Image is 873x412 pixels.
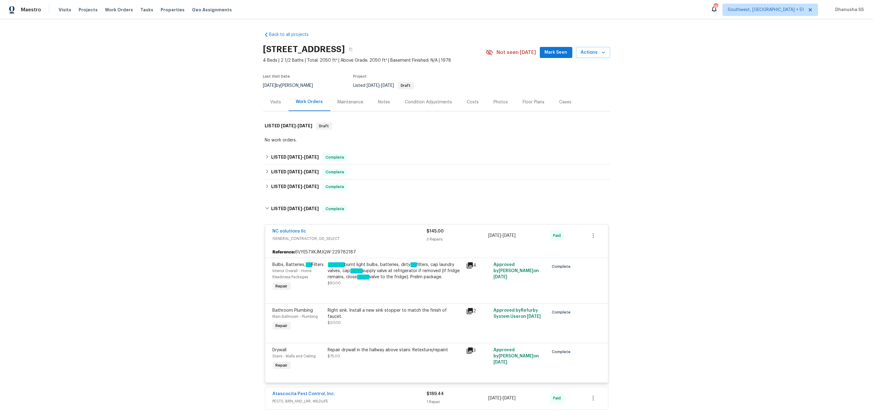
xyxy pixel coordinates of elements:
em: AC [306,262,312,267]
div: LISTED [DATE]-[DATE]Complete [263,165,610,179]
span: [DATE] [367,83,380,88]
span: [DATE] [503,233,516,238]
span: $189.44 [427,392,444,396]
div: Repair drywall in the hallway above stairs. Retexture/repaint [328,347,462,353]
div: LISTED [DATE]-[DATE]Complete [263,150,610,165]
span: Repair [273,283,290,289]
span: [DATE] [304,155,319,159]
div: Work Orders [296,99,323,105]
span: Dhanusha SS [833,7,864,13]
span: Maestro [21,7,41,13]
span: Complete [552,264,573,270]
span: PESTS, BRN_AND_LRR, WILDLIFE [273,398,427,404]
span: $20.00 [328,321,341,325]
h6: LISTED [271,154,319,161]
span: Interior Overall - Home Readiness Packages [273,269,312,279]
div: Maintenance [338,99,364,105]
span: [DATE] [488,396,501,400]
span: [DATE] [287,184,302,189]
div: Notes [378,99,390,105]
span: Approved by Refurby System User on [493,308,541,319]
span: Paid [553,233,563,239]
a: NC solutions llc [273,229,306,233]
span: - [281,124,313,128]
span: - [488,395,516,401]
div: 2 [466,307,490,315]
span: Work Orders [105,7,133,13]
span: Mark Seen [545,49,567,56]
h6: LISTED [271,205,319,213]
div: LISTED [DATE]-[DATE]Complete [263,179,610,194]
div: Cases [559,99,572,105]
span: [DATE] [493,360,507,364]
div: 4 [466,262,490,269]
h6: LISTED [265,122,313,130]
div: 6VYE57XKJMJQW-229782187 [265,247,608,258]
em: water [350,268,363,273]
span: [DATE] [503,396,516,400]
span: $75.00 [328,354,341,358]
span: 4 Beds | 2 1/2 Baths | Total: 2050 ft² | Above Grade: 2050 ft² | Basement Finished: N/A | 1978 [263,57,486,64]
div: Visits [271,99,281,105]
span: $145.00 [427,229,444,233]
button: Mark Seen [540,47,572,58]
span: - [287,155,319,159]
span: Properties [161,7,185,13]
div: Right sink. Install a new sink stopper to match the finish of faucet. [328,307,462,320]
div: Condition Adjustments [405,99,452,105]
span: Main Bathroom - Plumbing [273,315,318,318]
button: Copy Address [345,44,356,55]
div: 740 [714,4,718,10]
span: Tasks [140,8,153,12]
span: [DATE] [381,83,394,88]
span: [DATE] [304,206,319,211]
div: by [PERSON_NAME] [263,82,321,89]
div: No work orders. [265,137,608,143]
span: Last Visit Date [263,75,290,78]
div: LISTED [DATE]-[DATE]Complete [263,199,610,219]
span: Geo Assignments [192,7,232,13]
span: Listed [353,83,414,88]
b: Reference: [273,249,295,255]
span: Draft [317,123,332,129]
span: [DATE] [298,124,313,128]
span: Drywall [273,348,287,352]
span: [DATE] [304,184,319,189]
span: Complete [552,309,573,315]
em: AC [411,262,417,267]
span: - [367,83,394,88]
span: Approved by [PERSON_NAME] on [493,263,539,279]
div: Floor Plans [523,99,545,105]
span: Bulbs, Batteries, Filters [273,262,324,267]
span: - [287,184,319,189]
span: Not seen [DATE] [497,49,536,56]
span: [DATE] [287,206,302,211]
div: Photos [494,99,508,105]
span: Project [353,75,367,78]
span: Draft [399,84,413,87]
span: Repair [273,362,290,368]
span: Repair [273,323,290,329]
span: Actions [581,49,605,56]
span: - [488,233,516,239]
em: water [357,275,369,279]
span: Complete [323,184,347,190]
span: Stairs - Walls and Ceiling [273,354,316,358]
div: 3 [466,347,490,354]
span: [DATE] [287,155,302,159]
span: [DATE] [527,314,541,319]
a: Atascocita Pest Control, Inc. [273,392,335,396]
em: Replace [328,262,345,267]
div: LISTED [DATE]-[DATE]Draft [263,116,610,136]
span: [DATE] [281,124,296,128]
span: Visits [59,7,71,13]
h6: LISTED [271,183,319,191]
span: [DATE] [488,233,501,238]
div: burnt light bulbs, batteries, dirty filters, cap laundry valves, cap supply valve at refrigerator... [328,262,462,280]
span: GENERAL_CONTRACTOR, OD_SELECT [273,236,427,242]
span: Complete [323,154,347,160]
span: Bathroom Plumbing [273,308,313,313]
span: - [287,170,319,174]
span: Complete [323,206,347,212]
span: Approved by [PERSON_NAME] on [493,348,539,364]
